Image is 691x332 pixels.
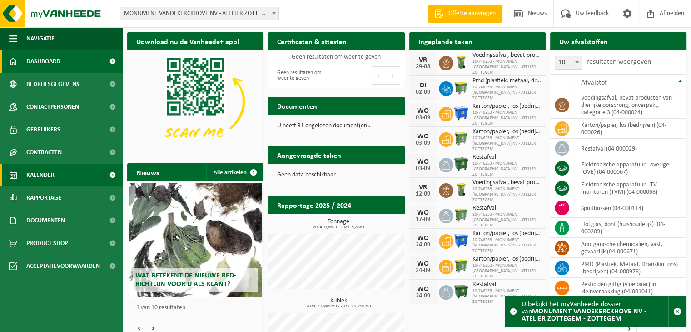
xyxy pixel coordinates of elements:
img: WB-0140-HPE-GN-50 [453,182,469,197]
h2: Documenten [268,97,326,115]
h2: Certificaten & attesten [268,32,356,50]
span: 10 [555,56,582,69]
span: Karton/papier, los (bedrijven) [472,128,541,136]
div: DI [414,82,432,89]
span: Restafval [472,281,541,288]
td: PMD (Plastiek, Metaal, Drankkartons) (bedrijven) (04-000978) [574,258,686,278]
span: Kalender [26,164,55,186]
h3: Kubiek [273,298,404,309]
h2: Rapportage 2025 / 2024 [268,196,360,214]
span: Restafval [472,205,541,212]
div: WO [414,209,432,216]
img: Download de VHEPlus App [127,50,263,153]
h2: Aangevraagde taken [268,146,350,164]
img: WB-1100-HPE-GN-01 [453,284,469,299]
div: VR [414,184,432,191]
div: WO [414,107,432,115]
td: hol glas, bont (huishoudelijk) (04-000209) [574,218,686,238]
button: Next [386,66,400,85]
span: 10-746253 - MONUMENT [GEOGRAPHIC_DATA] NV - ATELIER ZOTTEGEM [472,110,541,126]
span: Karton/papier, los (bedrijven) [472,256,541,263]
span: MONUMENT VANDEKERCKHOVE NV - ATELIER ZOTTEGEM - ZOTTEGEM [120,7,278,20]
span: Karton/papier, los (bedrijven) [472,103,541,110]
td: restafval (04-000029) [574,139,686,158]
div: 02-09 [414,89,432,96]
div: 24-09 [414,242,432,248]
h2: Ingeplande taken [409,32,482,50]
div: 29-08 [414,64,432,70]
td: anorganische chemicaliën, vast, gevaarlijk (04-000671) [574,238,686,258]
span: Voedingsafval, bevat producten van dierlijke oorsprong, onverpakt, categorie 3 [472,52,541,59]
span: 10-746253 - MONUMENT [GEOGRAPHIC_DATA] NV - ATELIER ZOTTEGEM [472,288,541,305]
td: elektronische apparatuur - TV-monitoren (TVM) (04-000068) [574,178,686,198]
span: Dashboard [26,50,60,73]
td: pesticiden giftig (vloeibaar) in kleinverpakking (04-001041) [574,278,686,298]
span: Voedingsafval, bevat producten van dierlijke oorsprong, onverpakt, categorie 3 [472,179,541,186]
span: Gebruikers [26,118,60,141]
span: 10-746253 - MONUMENT [GEOGRAPHIC_DATA] NV - ATELIER ZOTTEGEM [472,263,541,279]
div: 03-09 [414,166,432,172]
span: Rapportage [26,186,61,209]
div: 24-09 [414,293,432,299]
div: VR [414,56,432,64]
span: 10-746253 - MONUMENT [GEOGRAPHIC_DATA] NV - ATELIER ZOTTEGEM [472,212,541,228]
a: Offerte aanvragen [428,5,502,23]
td: karton/papier, los (bedrijven) (04-000026) [574,119,686,139]
div: 12-09 [414,191,432,197]
div: WO [414,133,432,140]
h2: Nieuws [127,163,168,181]
a: Bekijk rapportage [337,214,404,232]
div: WO [414,286,432,293]
span: 10-746253 - MONUMENT [GEOGRAPHIC_DATA] NV - ATELIER ZOTTEGEM [472,59,541,75]
span: Afvalstof [581,79,607,86]
span: Restafval [472,154,541,161]
img: WB-1100-HPE-BE-01 [453,233,469,248]
span: Pmd (plastiek, metaal, drankkartons) (bedrijven) [472,77,541,85]
button: Previous [372,66,386,85]
a: Wat betekent de nieuwe RED-richtlijn voor u als klant? [129,183,262,297]
div: U bekijkt het myVanheede dossier van [522,296,668,327]
span: Contactpersonen [26,96,79,118]
span: Acceptatievoorwaarden [26,255,100,277]
span: 10-746253 - MONUMENT [GEOGRAPHIC_DATA] NV - ATELIER ZOTTEGEM [472,85,541,101]
span: Wat betekent de nieuwe RED-richtlijn voor u als klant? [135,272,236,288]
div: WO [414,158,432,166]
div: 17-09 [414,216,432,223]
img: WB-1100-HPE-GN-50 [453,80,469,96]
img: WB-1100-HPE-BE-01 [453,106,469,121]
img: WB-1100-HPE-GN-01 [453,156,469,172]
span: Product Shop [26,232,68,255]
div: 03-09 [414,115,432,121]
span: 10-746253 - MONUMENT [GEOGRAPHIC_DATA] NV - ATELIER ZOTTEGEM [472,237,541,254]
div: 24-09 [414,267,432,274]
a: Alle artikelen [206,163,263,181]
span: Contracten [26,141,62,164]
td: voedingsafval, bevat producten van dierlijke oorsprong, onverpakt, categorie 3 (04-000024) [574,91,686,119]
span: 10-746253 - MONUMENT [GEOGRAPHIC_DATA] NV - ATELIER ZOTTEGEM [472,186,541,203]
div: WO [414,260,432,267]
img: WB-0770-HPE-GN-50 [453,207,469,223]
span: Offerte aanvragen [446,9,498,18]
p: Geen data beschikbaar. [277,172,395,178]
h2: Download nu de Vanheede+ app! [127,32,249,50]
strong: MONUMENT VANDEKERCKHOVE NV - ATELIER ZOTTEGEM - ZOTTEGEM [522,308,646,322]
div: 03-09 [414,140,432,146]
p: 1 van 10 resultaten [136,305,259,311]
img: WB-0140-HPE-GN-50 [453,55,469,70]
h2: Uw afvalstoffen [550,32,617,50]
div: WO [414,235,432,242]
span: Documenten [26,209,65,232]
label: resultaten weergeven [587,58,651,65]
td: Geen resultaten om weer te geven [268,50,404,63]
span: 10-746253 - MONUMENT [GEOGRAPHIC_DATA] NV - ATELIER ZOTTEGEM [472,161,541,177]
span: 10 [555,56,582,70]
span: 10-746253 - MONUMENT [GEOGRAPHIC_DATA] NV - ATELIER ZOTTEGEM [472,136,541,152]
span: 2024: 0,862 t - 2025: 5,888 t [273,225,404,230]
td: elektronische apparatuur - overige (OVE) (04-000067) [574,158,686,178]
span: 2024: 47,980 m3 - 2025: 45,710 m3 [273,304,404,309]
div: Geen resultaten om weer te geven [273,65,332,86]
img: WB-0770-HPE-GN-50 [453,131,469,146]
td: spuitbussen (04-000114) [574,198,686,218]
span: Bedrijfsgegevens [26,73,80,96]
